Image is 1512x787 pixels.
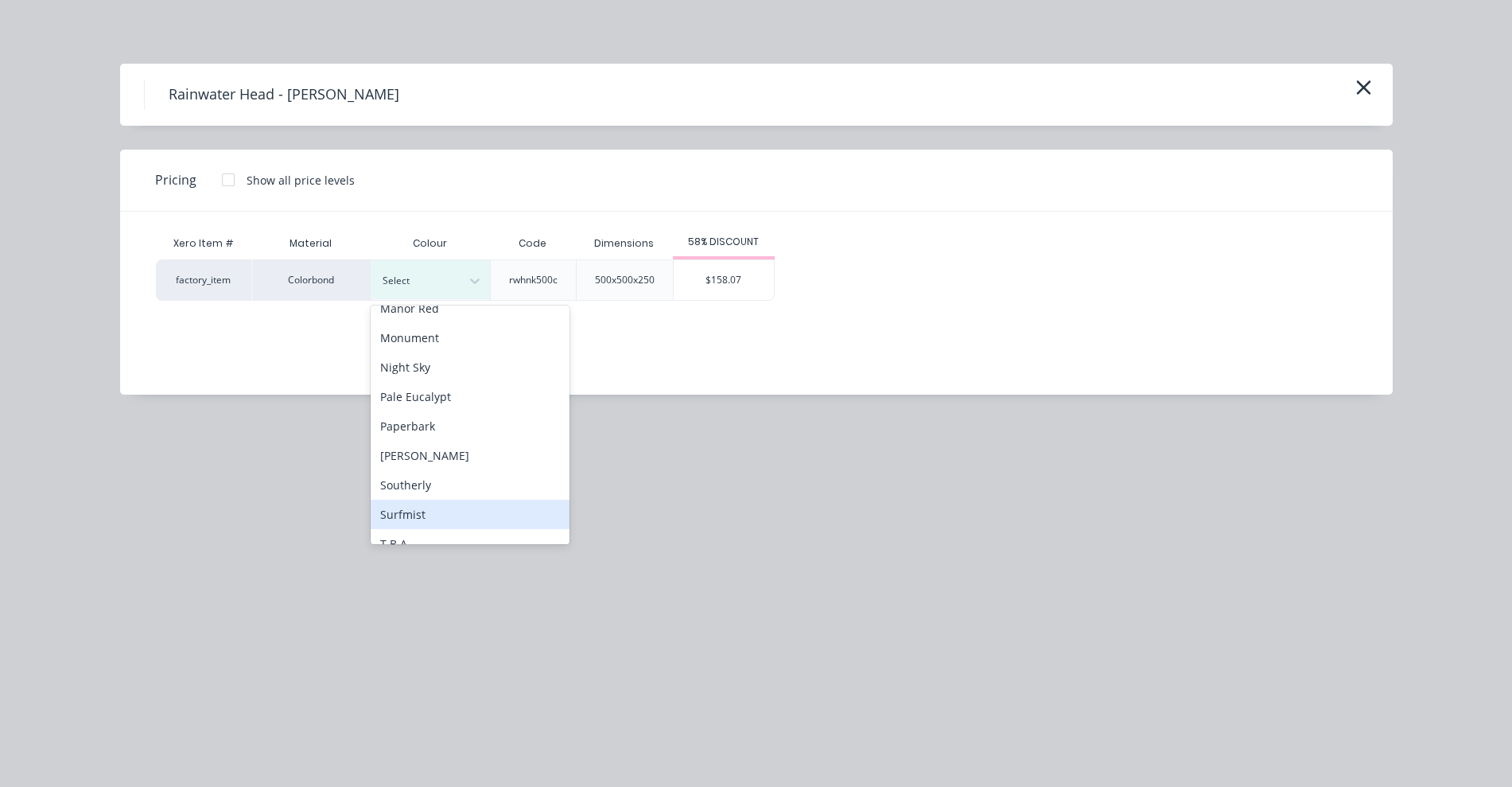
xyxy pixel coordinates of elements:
[371,411,569,441] div: Paperbark
[371,228,490,259] div: Colour
[674,260,774,300] div: $158.07
[247,172,355,189] div: Show all price levels
[251,259,371,301] div: Colorbond
[371,353,569,382] div: Night Sky
[371,470,569,500] div: Southerly
[371,382,569,411] div: Pale Eucalypt
[155,170,196,189] span: Pricing
[595,273,655,287] div: 500x500x250
[251,228,371,259] div: Material
[371,529,569,559] div: T.B.A
[371,441,569,470] div: [PERSON_NAME]
[371,500,569,529] div: Surfmist
[156,259,251,301] div: factory_item
[156,228,251,259] div: Xero Item #
[673,235,775,249] div: 58% DISCOUNT
[581,224,667,263] div: Dimensions
[371,323,569,353] div: Monument
[371,294,569,323] div: Manor Red
[144,80,423,110] h4: Rainwater Head - [PERSON_NAME]
[509,273,558,287] div: rwhnk500c
[506,224,559,263] div: Code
